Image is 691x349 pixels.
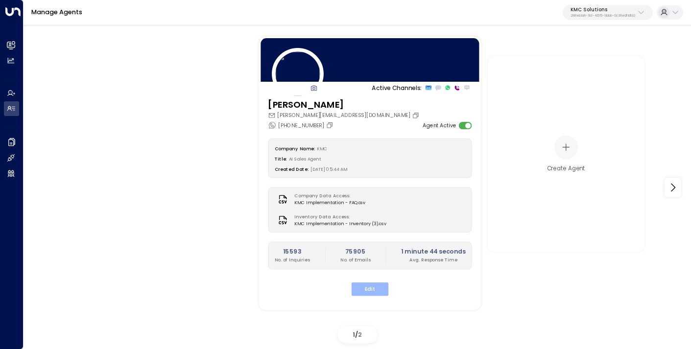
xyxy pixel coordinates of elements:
a: Manage Agents [31,8,82,16]
span: [DATE] 05:44 AM [310,166,348,172]
div: Create Agent [547,164,585,172]
button: KMC Solutions288eb1a8-11cf-4676-9bbb-0c38edf1dfd2 [563,5,653,21]
div: [PERSON_NAME][EMAIL_ADDRESS][DOMAIN_NAME] [268,112,421,119]
p: 288eb1a8-11cf-4676-9bbb-0c38edf1dfd2 [571,14,635,18]
span: 2 [358,330,362,339]
button: Edit [352,282,389,296]
button: Copy [412,112,421,119]
p: Avg. Response Time [401,256,465,263]
img: 4_headshot.jpg [272,48,324,100]
label: Created Date: [275,166,309,172]
h2: 75905 [340,247,370,256]
span: KMC Implementation - FAQ.csv [294,200,365,207]
div: [PHONE_NUMBER] [268,121,335,129]
label: Company Name: [275,145,315,151]
label: Agent Active [423,121,456,129]
p: KMC Solutions [571,7,635,13]
label: Title: [275,156,287,162]
h2: 1 minute 44 seconds [401,247,465,256]
p: Active Channels: [372,83,422,92]
button: Copy [326,121,335,129]
span: AI Sales Agent [289,156,321,162]
span: KMC Implementation - Inventory (3).csv [294,220,386,227]
span: KMC [317,145,327,151]
h3: [PERSON_NAME] [268,98,421,111]
div: / [338,326,377,343]
label: Inventory Data Access: [294,213,382,220]
p: No. of Emails [340,256,370,263]
span: 1 [353,330,355,339]
label: Company Data Access: [294,193,361,200]
h2: 15593 [275,247,310,256]
p: No. of Inquiries [275,256,310,263]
